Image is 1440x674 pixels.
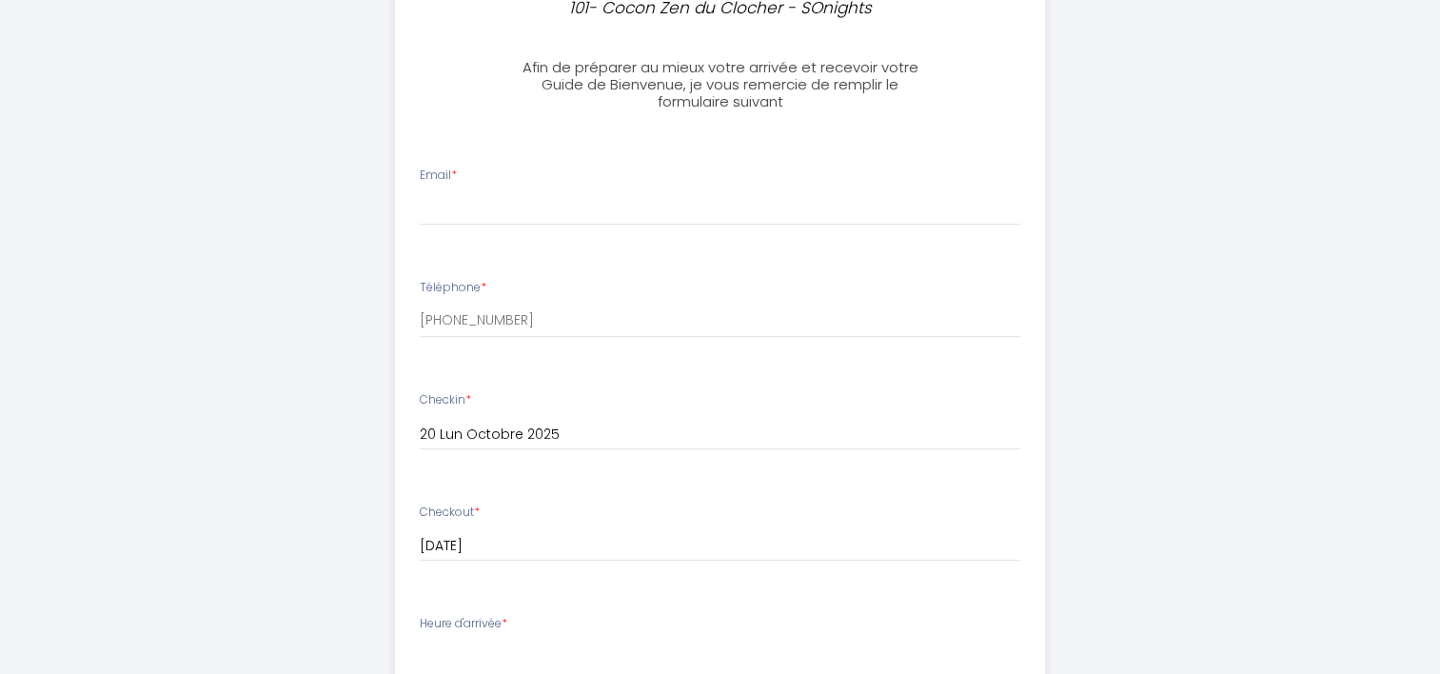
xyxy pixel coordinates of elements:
[420,615,507,633] label: Heure d'arrivée
[420,279,486,297] label: Téléphone
[420,391,471,409] label: Checkin
[508,59,932,110] h3: Afin de préparer au mieux votre arrivée et recevoir votre Guide de Bienvenue, je vous remercie de...
[420,167,457,185] label: Email
[420,504,480,522] label: Checkout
